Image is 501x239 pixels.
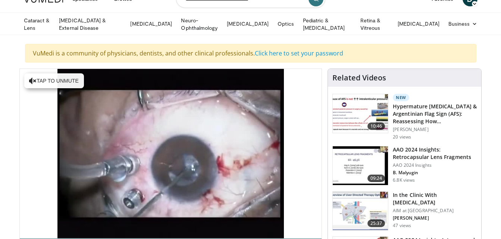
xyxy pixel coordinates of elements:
[126,16,176,31] a: [MEDICAL_DATA]
[367,175,385,182] span: 09:24
[393,103,477,125] h3: Hypermature [MEDICAL_DATA] & Argentinian Flag Sign (AFS): Reassessing How…
[367,220,385,227] span: 25:37
[19,17,55,32] a: Cataract & Lens
[333,192,388,230] img: 79b7ca61-ab04-43f8-89ee-10b6a48a0462.150x105_q85_crop-smart_upscale.jpg
[255,49,343,57] a: Click here to set your password
[393,16,444,31] a: [MEDICAL_DATA]
[393,177,415,183] p: 6.8K views
[24,73,84,88] button: Tap to unmute
[298,17,356,32] a: Pediatric & [MEDICAL_DATA]
[393,146,477,161] h3: AAO 2024 Insights: Retrocapsular Lens Fragments
[222,16,273,31] a: [MEDICAL_DATA]
[20,69,322,239] video-js: Video Player
[393,191,477,206] h3: In the Clinic With [MEDICAL_DATA]
[444,16,482,31] a: Business
[393,127,477,133] p: [PERSON_NAME]
[393,223,411,229] p: 47 views
[332,146,477,185] a: 09:24 AAO 2024 Insights: Retrocapsular Lens Fragments AAO 2024 Insights B. Malyugin 6.8K views
[393,134,411,140] p: 20 views
[333,94,388,133] img: 40c8dcf9-ac14-45af-8571-bda4a5b229bd.150x105_q85_crop-smart_upscale.jpg
[393,94,409,101] p: New
[176,17,222,32] a: Neuro-Ophthalmology
[54,17,126,32] a: [MEDICAL_DATA] & External Disease
[25,44,476,63] div: VuMedi is a community of physicians, dentists, and other clinical professionals.
[332,191,477,231] a: 25:37 In the Clinic With [MEDICAL_DATA] AIM at [GEOGRAPHIC_DATA] [PERSON_NAME] 47 views
[273,16,298,31] a: Optics
[356,17,393,32] a: Retina & Vitreous
[333,146,388,185] img: 01f52a5c-6a53-4eb2-8a1d-dad0d168ea80.150x105_q85_crop-smart_upscale.jpg
[393,208,477,214] p: AIM at [GEOGRAPHIC_DATA]
[367,122,385,130] span: 10:46
[393,170,477,176] p: B. Malyugin
[332,73,386,82] h4: Related Videos
[332,94,477,140] a: 10:46 New Hypermature [MEDICAL_DATA] & Argentinian Flag Sign (AFS): Reassessing How… [PERSON_NAME...
[393,215,477,221] p: [PERSON_NAME]
[393,162,477,168] p: AAO 2024 Insights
